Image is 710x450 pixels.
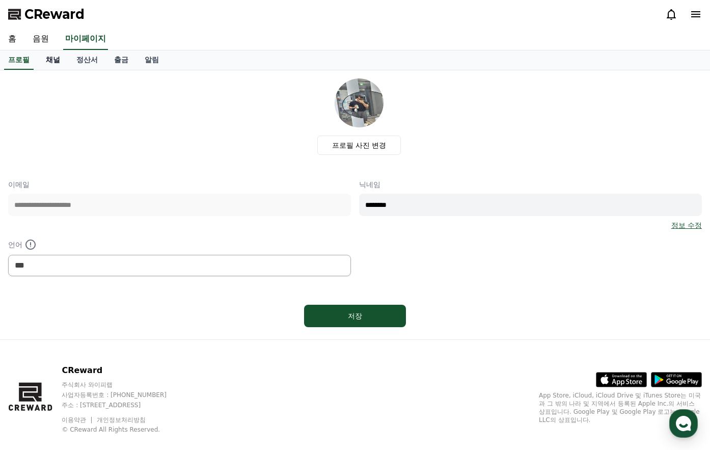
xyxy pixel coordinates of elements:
a: 정산서 [68,50,106,70]
p: 닉네임 [359,179,702,190]
p: 주식회사 와이피랩 [62,381,186,389]
p: 언어 [8,239,351,251]
a: CReward [8,6,85,22]
span: 설정 [157,338,170,347]
label: 프로필 사진 변경 [317,136,401,155]
a: 알림 [136,50,167,70]
a: 음원 [24,29,57,50]
span: 대화 [93,339,105,347]
a: 설정 [131,323,196,349]
p: App Store, iCloud, iCloud Drive 및 iTunes Store는 미국과 그 밖의 나라 및 지역에서 등록된 Apple Inc.의 서비스 상표입니다. Goo... [539,391,702,424]
a: 홈 [3,323,67,349]
a: 개인정보처리방침 [97,416,146,423]
a: 정보 수정 [671,220,702,230]
a: 이용약관 [62,416,94,423]
a: 출금 [106,50,136,70]
div: 저장 [324,311,386,321]
button: 저장 [304,305,406,327]
img: profile_image [335,78,384,127]
span: 홈 [32,338,38,347]
p: © CReward All Rights Reserved. [62,426,186,434]
p: CReward [62,364,186,377]
span: CReward [24,6,85,22]
a: 프로필 [4,50,34,70]
p: 이메일 [8,179,351,190]
p: 사업자등록번호 : [PHONE_NUMBER] [62,391,186,399]
p: 주소 : [STREET_ADDRESS] [62,401,186,409]
a: 대화 [67,323,131,349]
a: 채널 [38,50,68,70]
a: 마이페이지 [63,29,108,50]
